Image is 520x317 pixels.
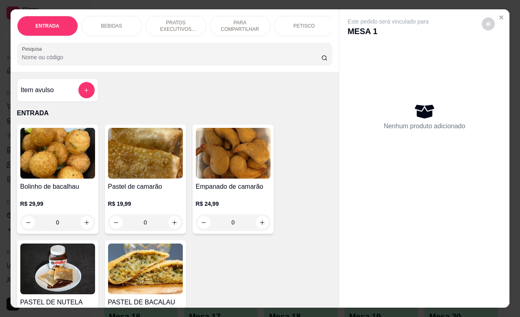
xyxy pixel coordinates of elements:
[347,26,429,37] p: MESA 1
[110,216,123,229] button: decrease-product-quantity
[20,244,95,294] img: product-image
[17,108,333,118] p: ENTRADA
[22,216,35,229] button: decrease-product-quantity
[21,85,54,95] h4: Item avulso
[20,128,95,179] img: product-image
[35,23,59,29] p: ENTRADA
[108,128,183,179] img: product-image
[168,216,181,229] button: increase-product-quantity
[495,11,508,24] button: Close
[108,298,183,307] h4: PASTEL DE BACALAU
[196,128,271,179] img: product-image
[256,216,269,229] button: increase-product-quantity
[101,23,122,29] p: BEBIDAS
[347,17,429,26] p: Este pedido será vinculado para
[20,298,95,307] h4: PASTEL DE NUTELA
[108,200,183,208] p: R$ 19,99
[196,200,271,208] p: R$ 24,99
[22,53,321,61] input: Pesquisa
[20,182,95,192] h4: Bolinho de bacalhau
[293,23,315,29] p: PETISCO
[22,45,45,52] label: Pesquisa
[482,17,495,30] button: decrease-product-quantity
[196,182,271,192] h4: Empanado de camarão
[20,200,95,208] p: R$ 29,99
[152,19,199,32] p: PRATOS EXECUTIVOS (INDIVIDUAIS)
[197,216,210,229] button: decrease-product-quantity
[108,182,183,192] h4: Pastel de camarão
[108,244,183,294] img: product-image
[217,19,264,32] p: PARA COMPARTILHAR
[383,121,465,131] p: Nenhum produto adicionado
[80,216,93,229] button: increase-product-quantity
[78,82,95,98] button: add-separate-item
